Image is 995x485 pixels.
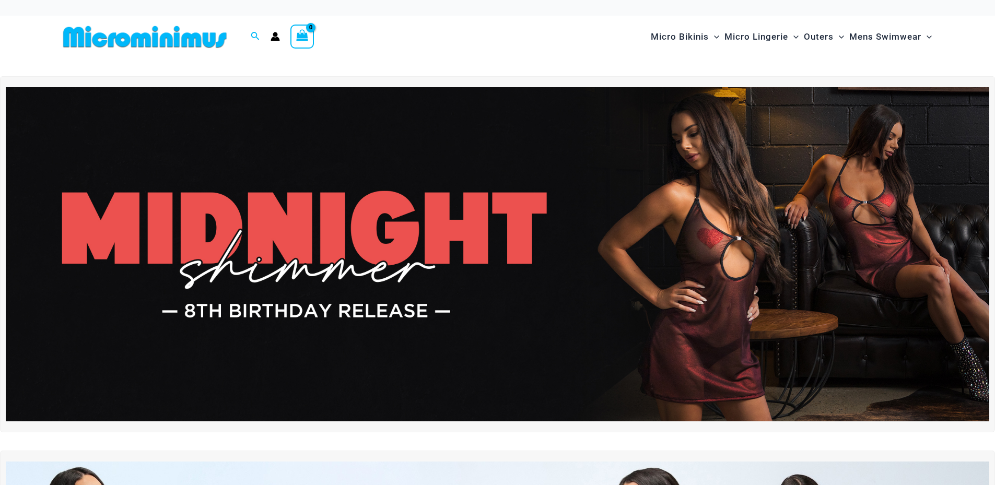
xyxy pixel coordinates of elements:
span: Menu Toggle [834,23,844,50]
span: Menu Toggle [788,23,799,50]
span: Micro Lingerie [724,23,788,50]
a: Mens SwimwearMenu ToggleMenu Toggle [847,21,934,53]
a: OutersMenu ToggleMenu Toggle [801,21,847,53]
span: Menu Toggle [709,23,719,50]
a: Micro LingerieMenu ToggleMenu Toggle [722,21,801,53]
span: Menu Toggle [921,23,932,50]
a: Search icon link [251,30,260,43]
a: View Shopping Cart, empty [290,25,314,49]
img: Midnight Shimmer Red Dress [6,87,989,421]
img: MM SHOP LOGO FLAT [59,25,231,49]
span: Mens Swimwear [849,23,921,50]
nav: Site Navigation [647,19,937,54]
a: Account icon link [271,32,280,41]
a: Micro BikinisMenu ToggleMenu Toggle [648,21,722,53]
span: Outers [804,23,834,50]
span: Micro Bikinis [651,23,709,50]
